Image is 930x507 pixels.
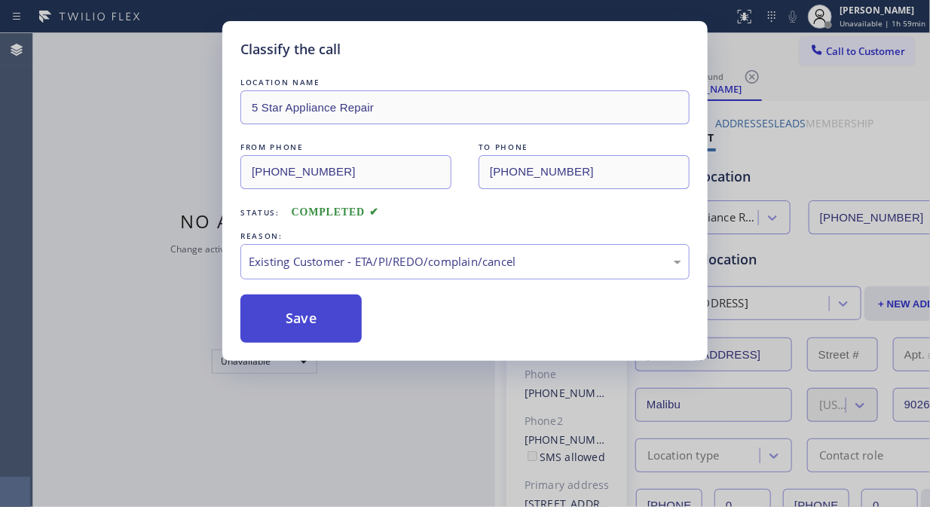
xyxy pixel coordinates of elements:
div: FROM PHONE [240,139,451,155]
div: Existing Customer - ETA/PI/REDO/complain/cancel [249,253,681,270]
div: TO PHONE [479,139,690,155]
button: Save [240,295,362,343]
input: From phone [240,155,451,189]
div: LOCATION NAME [240,75,690,90]
span: Status: [240,207,280,218]
span: COMPLETED [292,206,379,218]
div: REASON: [240,228,690,244]
input: To phone [479,155,690,189]
h5: Classify the call [240,39,341,60]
